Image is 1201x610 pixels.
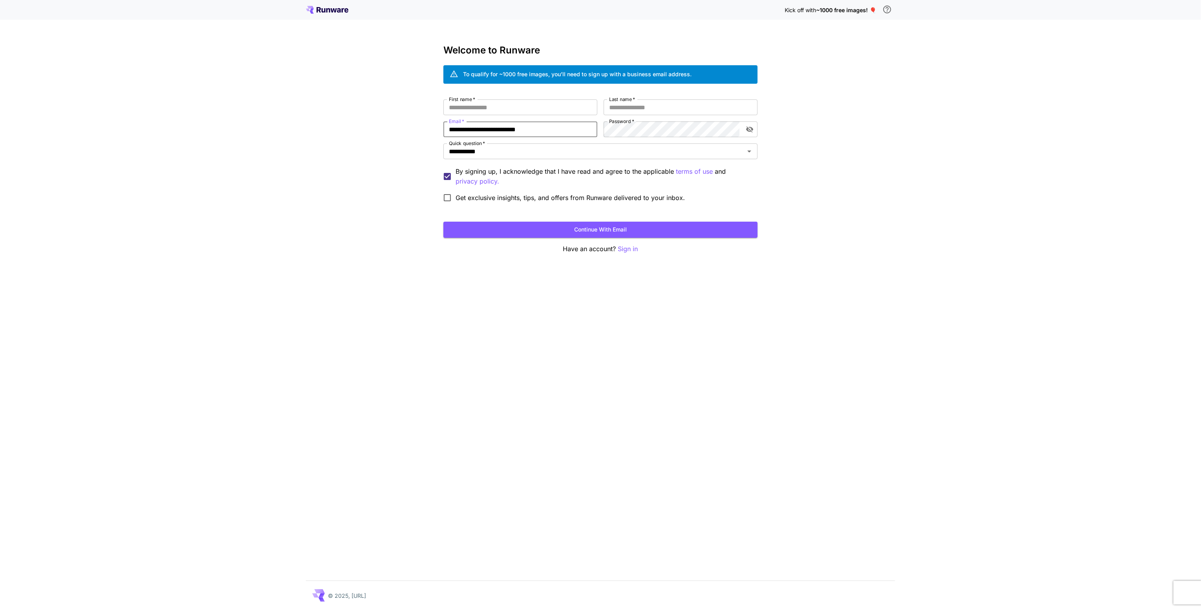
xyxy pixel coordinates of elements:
[449,96,475,103] label: First name
[618,244,638,254] button: Sign in
[785,7,816,13] span: Kick off with
[443,222,758,238] button: Continue with email
[676,167,713,176] button: By signing up, I acknowledge that I have read and agree to the applicable and privacy policy.
[443,45,758,56] h3: Welcome to Runware
[879,2,895,17] button: In order to qualify for free credit, you need to sign up with a business email address and click ...
[609,96,635,103] label: Last name
[443,244,758,254] p: Have an account?
[456,176,499,186] p: privacy policy.
[456,176,499,186] button: By signing up, I acknowledge that I have read and agree to the applicable terms of use and
[449,140,485,147] label: Quick question
[816,7,876,13] span: ~1000 free images! 🎈
[744,146,755,157] button: Open
[743,122,757,136] button: toggle password visibility
[456,193,685,202] span: Get exclusive insights, tips, and offers from Runware delivered to your inbox.
[676,167,713,176] p: terms of use
[449,118,464,125] label: Email
[456,167,751,186] p: By signing up, I acknowledge that I have read and agree to the applicable and
[328,592,366,600] p: © 2025, [URL]
[609,118,634,125] label: Password
[463,70,692,78] div: To qualify for ~1000 free images, you’ll need to sign up with a business email address.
